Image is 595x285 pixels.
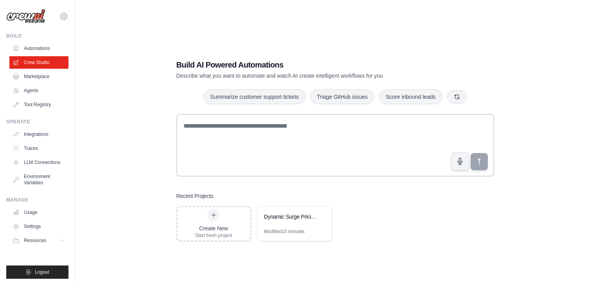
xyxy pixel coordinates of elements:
a: Agents [9,84,68,97]
div: Dynamic Surge Pricing System [264,213,318,221]
span: Resources [24,237,46,244]
a: LLM Connections [9,156,68,169]
div: Build [6,33,68,39]
button: Click to speak your automation idea [451,152,469,170]
a: Settings [9,220,68,233]
button: Logout [6,265,68,279]
a: Automations [9,42,68,55]
button: Score inbound leads [379,89,442,104]
img: Logo [6,9,45,24]
button: Get new suggestions [447,90,467,103]
div: Operate [6,119,68,125]
button: Resources [9,234,68,247]
span: Logout [35,269,49,275]
button: Summarize customer support tickets [203,89,305,104]
a: Environment Variables [9,170,68,189]
a: Crew Studio [9,56,68,69]
a: Integrations [9,128,68,141]
button: Triage GitHub issues [310,89,374,104]
div: Manage [6,197,68,203]
a: Marketplace [9,70,68,83]
a: Usage [9,206,68,219]
div: Start fresh project [195,232,232,239]
div: Modified 10 minutes [264,228,305,235]
h1: Build AI Powered Automations [176,59,439,70]
a: Traces [9,142,68,155]
p: Describe what you want to automate and watch AI create intelligent workflows for you [176,72,439,80]
h3: Recent Projects [176,192,214,200]
div: Create New [195,224,232,232]
a: Tool Registry [9,98,68,111]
